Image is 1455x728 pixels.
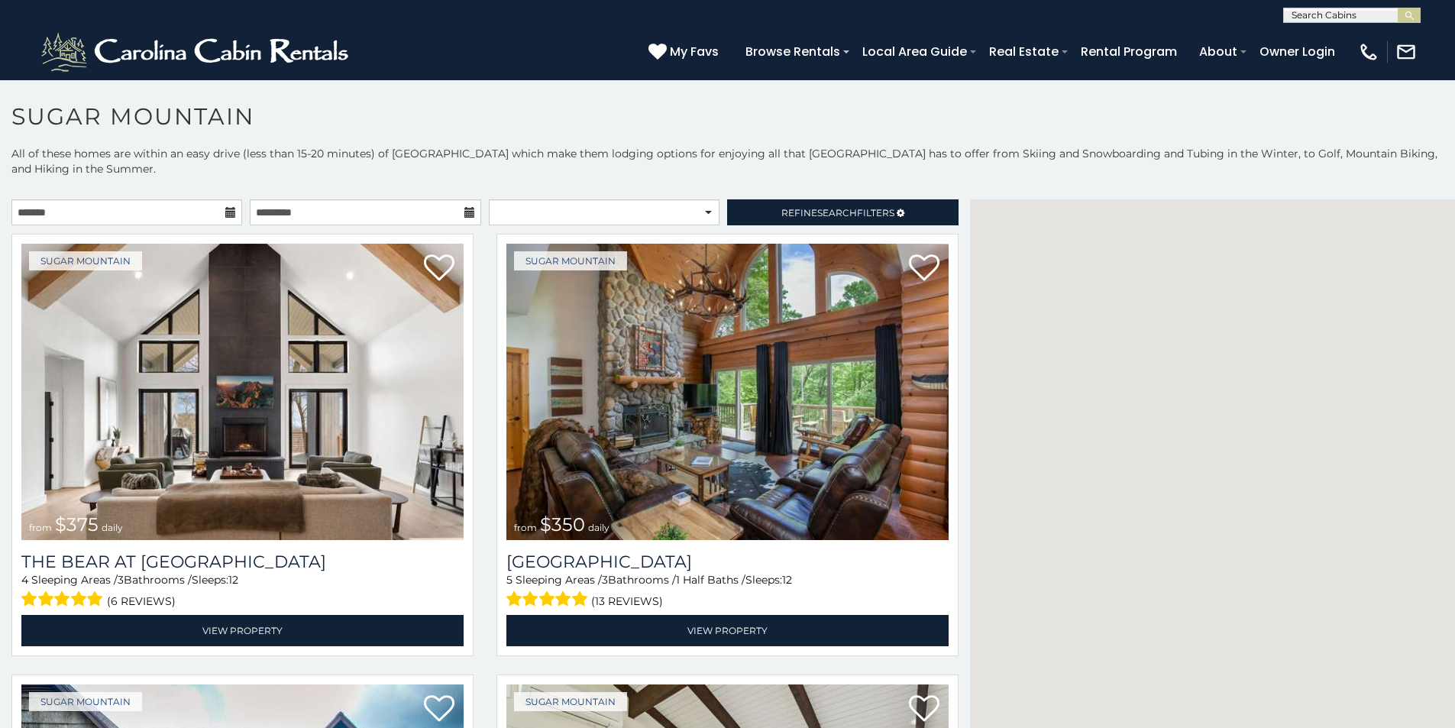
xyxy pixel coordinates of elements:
span: 4 [21,573,28,587]
a: View Property [506,615,949,646]
a: Sugar Mountain [29,692,142,711]
img: White-1-2.png [38,29,355,75]
h3: The Bear At Sugar Mountain [21,552,464,572]
span: $375 [55,513,99,535]
span: $350 [540,513,585,535]
img: The Bear At Sugar Mountain [21,244,464,540]
img: phone-regular-white.png [1358,41,1379,63]
span: My Favs [670,42,719,61]
a: Add to favorites [424,694,454,726]
a: Rental Program [1073,38,1185,65]
span: 12 [228,573,238,587]
a: Add to favorites [909,694,939,726]
a: The Bear At [GEOGRAPHIC_DATA] [21,552,464,572]
span: from [29,522,52,533]
a: Sugar Mountain [514,251,627,270]
span: 1 Half Baths / [676,573,745,587]
div: Sleeping Areas / Bathrooms / Sleeps: [21,572,464,611]
a: Add to favorites [424,253,454,285]
span: 12 [782,573,792,587]
span: daily [588,522,609,533]
a: Grouse Moor Lodge from $350 daily [506,244,949,540]
a: The Bear At Sugar Mountain from $375 daily [21,244,464,540]
span: Refine Filters [781,207,894,218]
span: (6 reviews) [107,591,176,611]
span: 3 [118,573,124,587]
img: Grouse Moor Lodge [506,244,949,540]
a: Owner Login [1252,38,1343,65]
a: [GEOGRAPHIC_DATA] [506,552,949,572]
a: About [1191,38,1245,65]
span: Search [817,207,857,218]
a: Sugar Mountain [29,251,142,270]
span: (13 reviews) [591,591,663,611]
h3: Grouse Moor Lodge [506,552,949,572]
a: Add to favorites [909,253,939,285]
a: Real Estate [981,38,1066,65]
div: Sleeping Areas / Bathrooms / Sleeps: [506,572,949,611]
a: Browse Rentals [738,38,848,65]
a: My Favs [648,42,723,62]
span: from [514,522,537,533]
span: 5 [506,573,512,587]
span: 3 [602,573,608,587]
a: Sugar Mountain [514,692,627,711]
span: daily [102,522,123,533]
a: Local Area Guide [855,38,975,65]
a: RefineSearchFilters [727,199,958,225]
a: View Property [21,615,464,646]
img: mail-regular-white.png [1395,41,1417,63]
